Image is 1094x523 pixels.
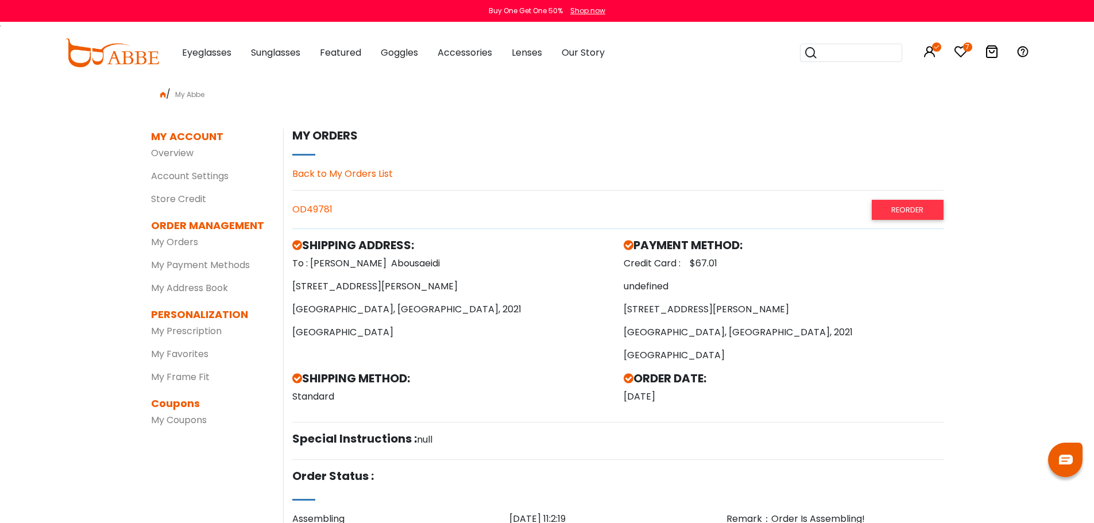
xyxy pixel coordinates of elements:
dt: PERSONALIZATION [151,307,266,322]
a: My Coupons [151,413,207,427]
p: [GEOGRAPHIC_DATA] [624,348,944,362]
span: Standard [292,390,334,403]
i: 7 [963,42,972,52]
p: [GEOGRAPHIC_DATA], [GEOGRAPHIC_DATA], 2021 [292,303,612,316]
p: undefined [624,280,944,293]
a: My Prescription [151,324,222,338]
p: [STREET_ADDRESS][PERSON_NAME] [624,303,944,316]
p: To : [PERSON_NAME] [292,257,612,270]
span: Lenses [512,46,542,59]
span: Goggles [381,46,418,59]
a: Shop now [565,6,605,16]
a: My Payment Methods [151,258,250,272]
p: [DATE] [624,390,944,404]
img: home.png [160,92,166,98]
dt: Coupons [151,396,266,411]
span: Our Story [562,46,605,59]
span: Featured [320,46,361,59]
a: My Address Book [151,281,228,295]
h5: My orders [292,129,944,142]
a: My Favorites [151,347,208,361]
p: [GEOGRAPHIC_DATA] [292,326,612,339]
dt: ORDER MANAGEMENT [151,218,266,233]
div: Buy One Get One 50% [489,6,563,16]
p: Credit Card : $67.01 [624,257,944,270]
h5: SHIPPING METHOD: [292,371,612,385]
span: Accessories [438,46,492,59]
a: Account Settings [151,169,229,183]
dt: MY ACCOUNT [151,129,223,144]
h5: Order Status : [292,469,374,483]
div: / [151,83,944,101]
p: [STREET_ADDRESS][PERSON_NAME] [292,280,612,293]
div: Shop now [570,6,605,16]
a: Back to My Orders List [292,167,393,180]
span: null [417,433,432,446]
a: Store Credit [151,192,206,206]
h5: SHIPPING ADDRESS: [292,238,612,252]
p: [GEOGRAPHIC_DATA], [GEOGRAPHIC_DATA], 2021 [624,326,944,339]
span: Eyeglasses [182,46,231,59]
img: chat [1059,455,1073,464]
a: Overview [151,146,194,160]
span: My Abbe [171,90,209,99]
img: abbeglasses.com [65,38,159,67]
span: Sunglasses [251,46,300,59]
h5: PAYMENT METHOD: [624,238,944,252]
h5: ORDER DATE: [624,371,944,385]
a: 7 [954,47,968,60]
a: My Orders [151,235,198,249]
h5: Special Instructions : [292,432,417,445]
span: Abousaeidi [386,257,440,270]
a: My Frame Fit [151,370,210,383]
a: Reorder [872,200,943,220]
div: OD49781 [292,200,944,219]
